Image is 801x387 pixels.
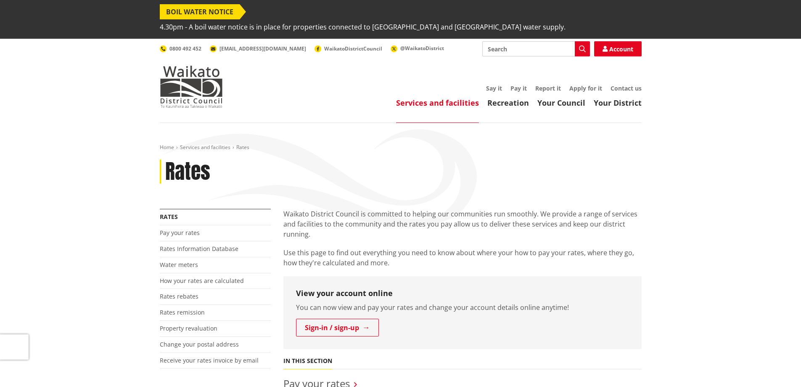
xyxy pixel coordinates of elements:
[594,98,642,108] a: Your District
[283,209,642,239] p: Waikato District Council is committed to helping our communities run smoothly. We provide a range...
[611,84,642,92] a: Contact us
[569,84,602,92] a: Apply for it
[210,45,306,52] a: [EMAIL_ADDRESS][DOMAIN_NAME]
[296,302,629,312] p: You can now view and pay your rates and change your account details online anytime!
[219,45,306,52] span: [EMAIL_ADDRESS][DOMAIN_NAME]
[296,319,379,336] a: Sign-in / sign-up
[165,160,210,184] h1: Rates
[180,144,230,151] a: Services and facilities
[391,45,444,52] a: @WaikatoDistrict
[594,41,642,56] a: Account
[537,98,585,108] a: Your Council
[160,19,566,35] span: 4.30pm - A boil water notice is in place for properties connected to [GEOGRAPHIC_DATA] and [GEOGR...
[535,84,561,92] a: Report it
[160,66,223,108] img: Waikato District Council - Te Kaunihera aa Takiwaa o Waikato
[160,292,198,300] a: Rates rebates
[160,324,217,332] a: Property revaluation
[160,356,259,364] a: Receive your rates invoice by email
[283,248,642,268] p: Use this page to find out everything you need to know about where your how to pay your rates, whe...
[160,340,239,348] a: Change your postal address
[160,229,200,237] a: Pay your rates
[160,213,178,221] a: Rates
[486,84,502,92] a: Say it
[160,261,198,269] a: Water meters
[283,358,332,365] h5: In this section
[236,144,249,151] span: Rates
[160,45,201,52] a: 0800 492 452
[169,45,201,52] span: 0800 492 452
[160,245,238,253] a: Rates Information Database
[160,144,174,151] a: Home
[487,98,529,108] a: Recreation
[160,4,240,19] span: BOIL WATER NOTICE
[160,277,244,285] a: How your rates are calculated
[324,45,382,52] span: WaikatoDistrictCouncil
[396,98,479,108] a: Services and facilities
[482,41,590,56] input: Search input
[160,144,642,151] nav: breadcrumb
[160,308,205,316] a: Rates remission
[296,289,629,298] h3: View your account online
[400,45,444,52] span: @WaikatoDistrict
[315,45,382,52] a: WaikatoDistrictCouncil
[510,84,527,92] a: Pay it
